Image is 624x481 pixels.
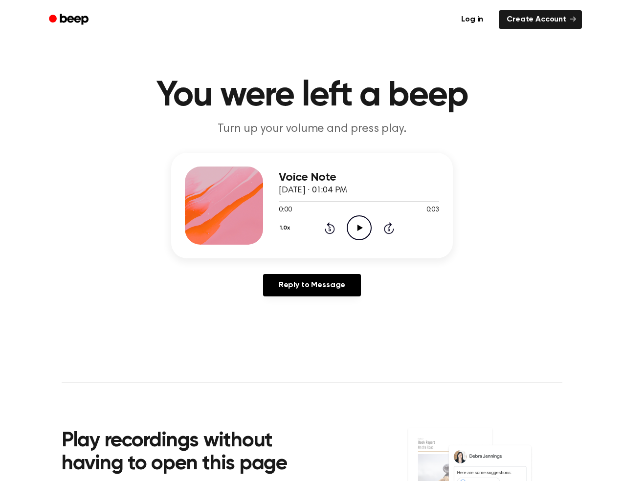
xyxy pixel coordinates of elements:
[499,10,582,29] a: Create Account
[62,78,562,113] h1: You were left a beep
[426,205,439,215] span: 0:03
[451,8,493,31] a: Log in
[263,274,361,296] a: Reply to Message
[62,430,325,476] h2: Play recordings without having to open this page
[124,121,500,137] p: Turn up your volume and press play.
[279,205,291,215] span: 0:00
[279,220,293,236] button: 1.0x
[279,186,347,195] span: [DATE] · 01:04 PM
[279,171,439,184] h3: Voice Note
[42,10,97,29] a: Beep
